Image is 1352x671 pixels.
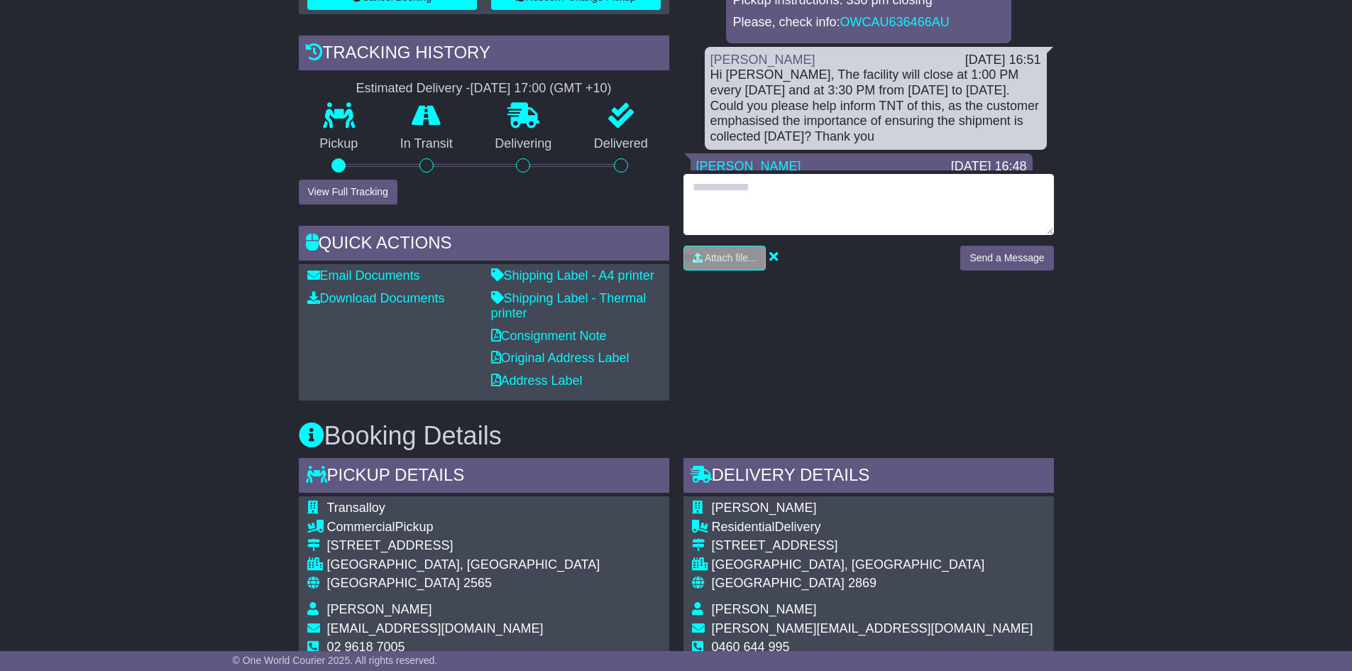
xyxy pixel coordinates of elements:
[327,576,460,590] span: [GEOGRAPHIC_DATA]
[712,557,1033,573] div: [GEOGRAPHIC_DATA], [GEOGRAPHIC_DATA]
[733,15,1004,31] p: Please, check info:
[327,621,544,635] span: [EMAIL_ADDRESS][DOMAIN_NAME]
[951,159,1027,175] div: [DATE] 16:48
[327,602,432,616] span: [PERSON_NAME]
[696,159,801,173] a: [PERSON_NAME]
[491,268,654,283] a: Shipping Label - A4 printer
[307,268,420,283] a: Email Documents
[683,458,1054,496] div: Delivery Details
[960,246,1053,271] button: Send a Message
[307,291,445,305] a: Download Documents
[712,520,775,534] span: Residential
[840,15,950,29] a: OWCAU636466AU
[299,226,669,264] div: Quick Actions
[712,640,790,654] span: 0460 644 995
[491,291,647,321] a: Shipping Label - Thermal printer
[573,136,669,152] p: Delivered
[848,576,876,590] span: 2869
[965,53,1041,68] div: [DATE] 16:51
[712,501,817,515] span: [PERSON_NAME]
[474,136,573,152] p: Delivering
[327,520,600,535] div: Pickup
[299,458,669,496] div: Pickup Details
[327,520,395,534] span: Commercial
[299,180,397,204] button: View Full Tracking
[491,351,630,365] a: Original Address Label
[379,136,474,152] p: In Transit
[712,520,1033,535] div: Delivery
[471,81,612,97] div: [DATE] 17:00 (GMT +10)
[327,538,600,554] div: [STREET_ADDRESS]
[299,136,380,152] p: Pickup
[299,36,669,74] div: Tracking history
[491,373,583,388] a: Address Label
[712,602,817,616] span: [PERSON_NAME]
[233,655,438,666] span: © One World Courier 2025. All rights reserved.
[327,501,385,515] span: Transalloy
[712,621,1033,635] span: [PERSON_NAME][EMAIL_ADDRESS][DOMAIN_NAME]
[710,67,1041,144] div: Hi [PERSON_NAME], The facility will close at 1:00 PM every [DATE] and at 3:30 PM from [DATE] to [...
[299,81,669,97] div: Estimated Delivery -
[299,422,1054,450] h3: Booking Details
[712,538,1033,554] div: [STREET_ADDRESS]
[327,640,405,654] span: 02 9618 7005
[463,576,492,590] span: 2565
[712,576,845,590] span: [GEOGRAPHIC_DATA]
[327,557,600,573] div: [GEOGRAPHIC_DATA], [GEOGRAPHIC_DATA]
[491,329,607,343] a: Consignment Note
[710,53,815,67] a: [PERSON_NAME]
